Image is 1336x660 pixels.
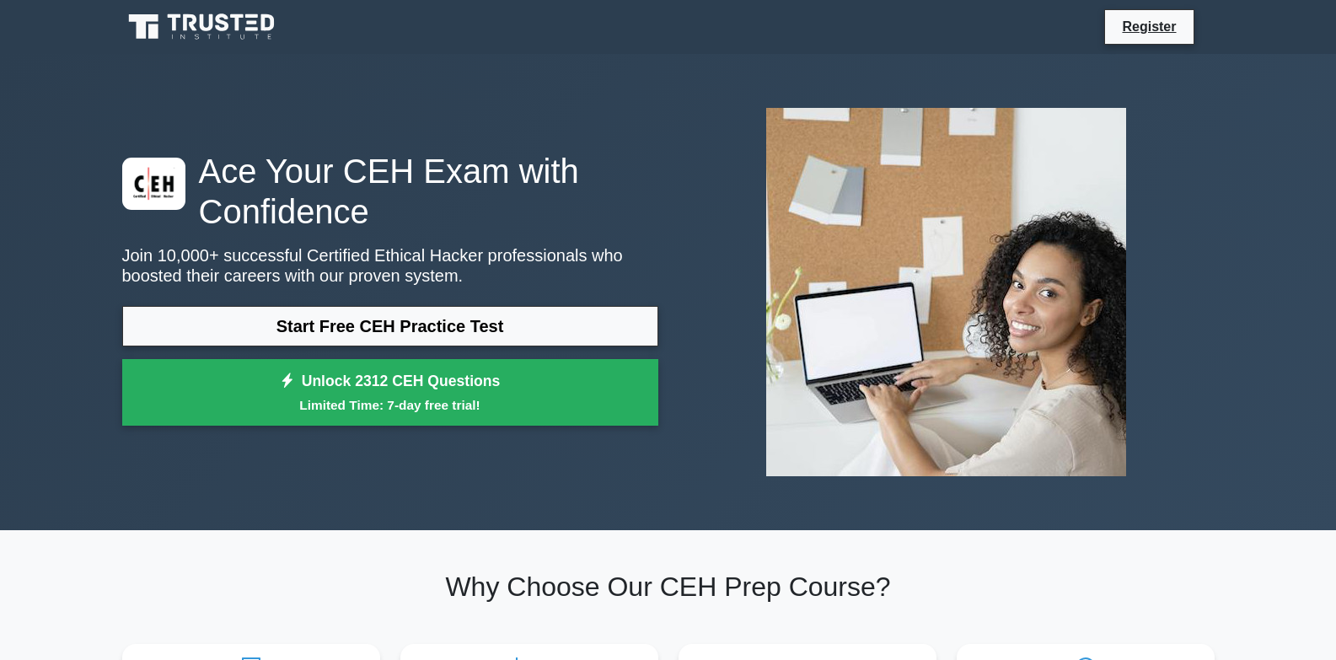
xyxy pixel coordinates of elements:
a: Start Free CEH Practice Test [122,306,658,346]
a: Register [1112,16,1186,37]
h1: Ace Your CEH Exam with Confidence [122,151,658,232]
p: Join 10,000+ successful Certified Ethical Hacker professionals who boosted their careers with our... [122,245,658,286]
h2: Why Choose Our CEH Prep Course? [122,571,1215,603]
a: Unlock 2312 CEH QuestionsLimited Time: 7-day free trial! [122,359,658,427]
small: Limited Time: 7-day free trial! [143,395,637,415]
